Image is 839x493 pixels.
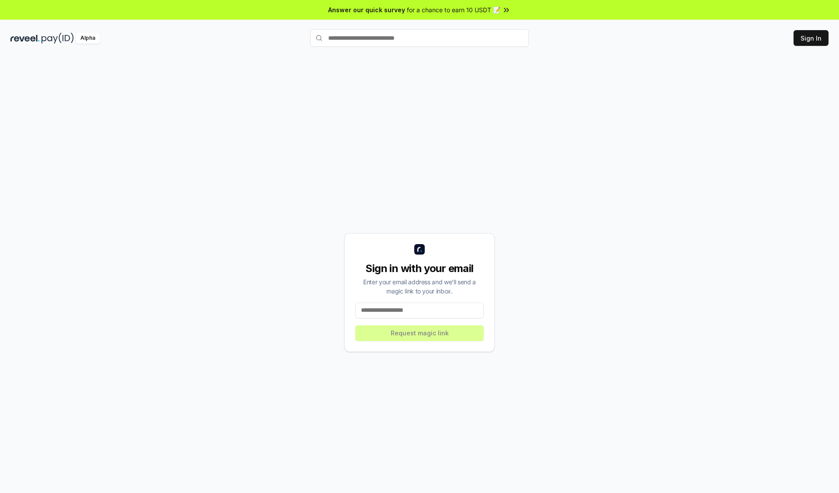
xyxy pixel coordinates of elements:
button: Sign In [794,30,829,46]
img: logo_small [414,244,425,255]
div: Sign in with your email [355,262,484,276]
img: pay_id [42,33,74,44]
img: reveel_dark [10,33,40,44]
div: Alpha [76,33,100,44]
span: Answer our quick survey [328,5,405,14]
span: for a chance to earn 10 USDT 📝 [407,5,500,14]
div: Enter your email address and we’ll send a magic link to your inbox. [355,277,484,296]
